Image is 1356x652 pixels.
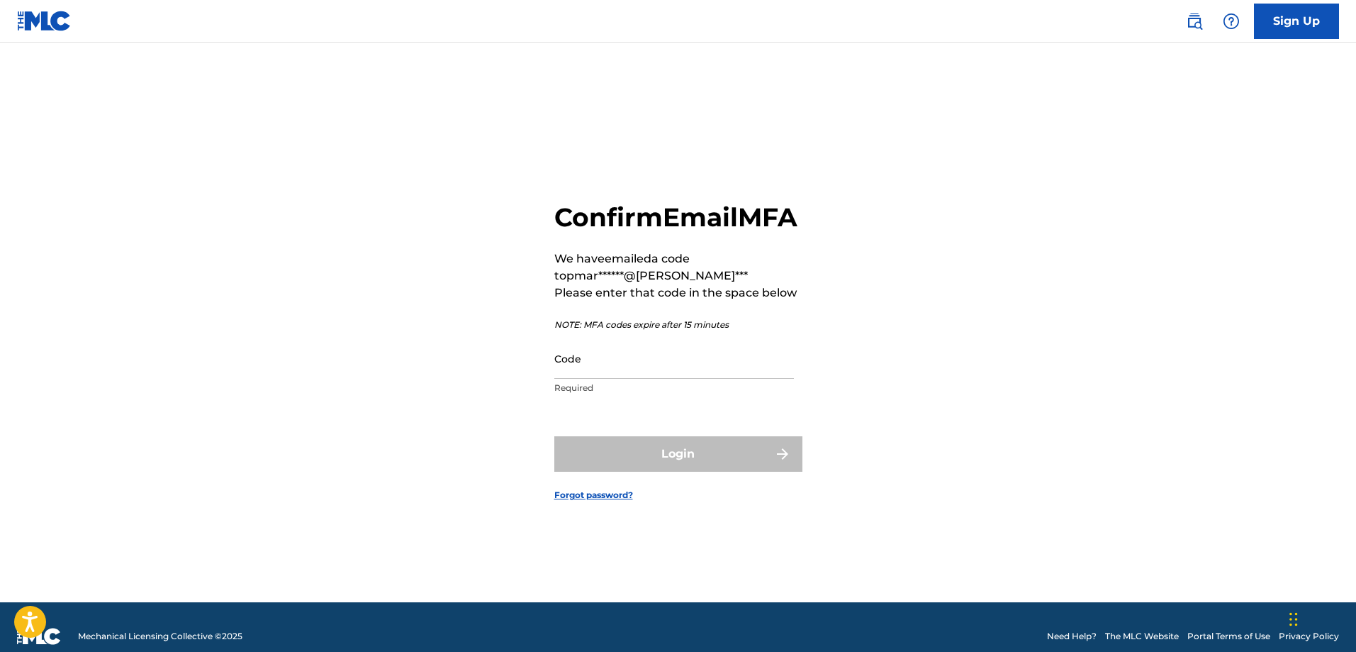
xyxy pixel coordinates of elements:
[1285,584,1356,652] iframe: Chat Widget
[554,284,802,302] p: Please enter that code in the space below
[1254,4,1339,39] a: Sign Up
[1187,630,1270,643] a: Portal Terms of Use
[17,11,72,31] img: MLC Logo
[1217,7,1245,35] div: Help
[1285,584,1356,652] div: Chat-Widget
[554,250,802,284] p: We have emailed a code to pmar******@[PERSON_NAME]***
[1180,7,1209,35] a: Public Search
[554,489,633,502] a: Forgot password?
[1186,13,1203,30] img: search
[1279,630,1339,643] a: Privacy Policy
[1289,598,1298,641] div: Ziehen
[1105,630,1179,643] a: The MLC Website
[554,201,802,233] h2: Confirm Email MFA
[1047,630,1097,643] a: Need Help?
[17,628,61,645] img: logo
[78,630,242,643] span: Mechanical Licensing Collective © 2025
[554,319,802,331] p: NOTE: MFA codes expire after 15 minutes
[554,382,794,394] p: Required
[1223,13,1240,30] img: help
